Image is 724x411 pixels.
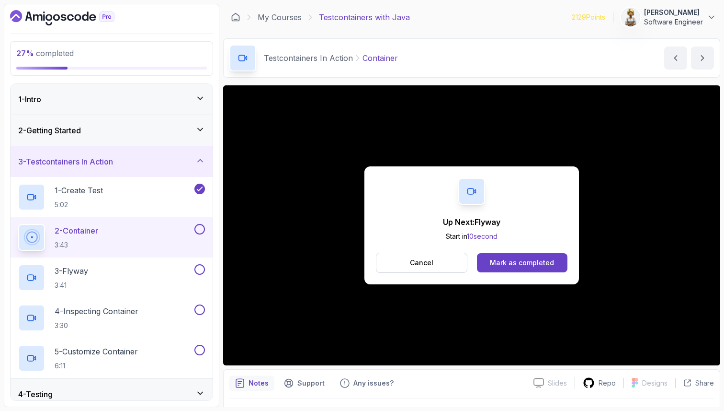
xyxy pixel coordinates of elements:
p: Designs [642,378,667,388]
p: Container [362,52,398,64]
button: 2-Getting Started [11,115,213,146]
h3: 3 - Testcontainers In Action [18,156,113,167]
p: 1 - Create Test [55,185,103,196]
button: notes button [229,376,274,391]
button: 3-Flyway3:41 [18,264,205,291]
span: 27 % [16,48,34,58]
p: 3:41 [55,281,88,290]
p: 4 - Inspecting Container [55,305,138,317]
p: Any issues? [353,378,394,388]
button: 1-Create Test5:02 [18,184,205,211]
p: 3 - Flyway [55,265,88,277]
a: Dashboard [231,12,240,22]
p: Notes [249,378,269,388]
p: Slides [548,378,567,388]
p: Repo [599,378,616,388]
p: Software Engineer [644,17,703,27]
p: Testcontainers In Action [264,52,353,64]
button: Support button [278,376,330,391]
p: Start in [443,232,500,241]
button: previous content [664,47,687,70]
p: 2129 Points [572,12,605,22]
p: [PERSON_NAME] [644,8,703,17]
p: Up Next: Flyway [443,216,500,228]
button: Mark as completed [477,253,567,272]
button: 1-Intro [11,84,213,115]
button: 5-Customize Container6:11 [18,345,205,372]
img: user profile image [622,8,640,26]
p: 3:30 [55,321,138,330]
p: Testcontainers with Java [319,12,410,23]
a: Repo [575,377,623,389]
p: 5 - Customize Container [55,346,138,357]
a: My Courses [258,12,302,23]
p: 5:02 [55,200,103,210]
button: Feedback button [334,376,399,391]
button: next content [691,47,714,70]
span: completed [16,48,74,58]
p: 3:43 [55,240,98,250]
button: 4-Testing [11,379,213,410]
p: Cancel [410,258,433,268]
p: 2 - Container [55,225,98,236]
button: Cancel [376,253,467,273]
h3: 1 - Intro [18,94,41,105]
h3: 2 - Getting Started [18,125,81,136]
button: 4-Inspecting Container3:30 [18,305,205,331]
p: 6:11 [55,361,138,371]
p: Support [297,378,325,388]
h3: 4 - Testing [18,388,53,400]
span: 10 second [467,232,498,240]
button: user profile image[PERSON_NAME]Software Engineer [621,8,716,27]
div: Mark as completed [490,258,554,268]
button: 3-Testcontainers In Action [11,146,213,177]
button: 2-Container3:43 [18,224,205,251]
p: Share [695,378,714,388]
button: Share [675,378,714,388]
a: Dashboard [10,10,136,25]
iframe: 2 - Container [223,85,720,365]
